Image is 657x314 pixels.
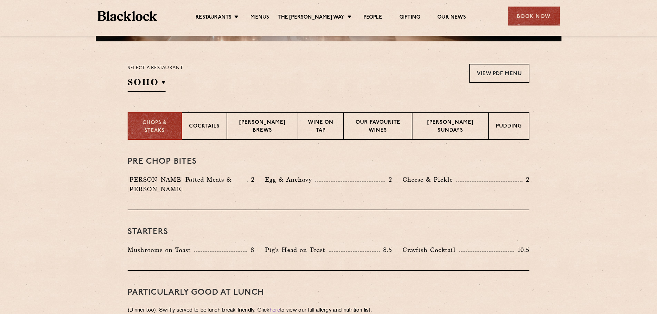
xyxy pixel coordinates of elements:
p: Egg & Anchovy [265,175,315,184]
h3: Pre Chop Bites [128,157,529,166]
p: Chops & Steaks [135,119,175,135]
h2: SOHO [128,76,166,92]
p: Mushrooms on Toast [128,245,194,255]
p: Cheese & Pickle [402,175,456,184]
p: 8 [247,245,255,254]
p: 2 [522,175,529,184]
p: 2 [385,175,392,184]
a: The [PERSON_NAME] Way [278,14,344,22]
p: Pig's Head on Toast [265,245,329,255]
p: [PERSON_NAME] Potted Meats & [PERSON_NAME] [128,175,247,194]
p: Select a restaurant [128,64,183,73]
a: here [270,308,280,313]
p: Cocktails [189,123,220,131]
p: Crayfish Cocktail [402,245,459,255]
p: 10.5 [514,245,529,254]
p: 2 [248,175,255,184]
div: Book Now [508,7,560,26]
p: Our favourite wines [351,119,405,135]
a: People [364,14,382,22]
a: Restaurants [196,14,231,22]
p: Pudding [496,123,522,131]
p: [PERSON_NAME] Sundays [419,119,481,135]
a: View PDF Menu [469,64,529,83]
p: [PERSON_NAME] Brews [234,119,291,135]
a: Gifting [399,14,420,22]
img: BL_Textured_Logo-footer-cropped.svg [98,11,157,21]
a: Menus [250,14,269,22]
h3: PARTICULARLY GOOD AT LUNCH [128,288,529,297]
h3: Starters [128,227,529,236]
a: Our News [437,14,466,22]
p: 8.5 [380,245,392,254]
p: Wine on Tap [305,119,336,135]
